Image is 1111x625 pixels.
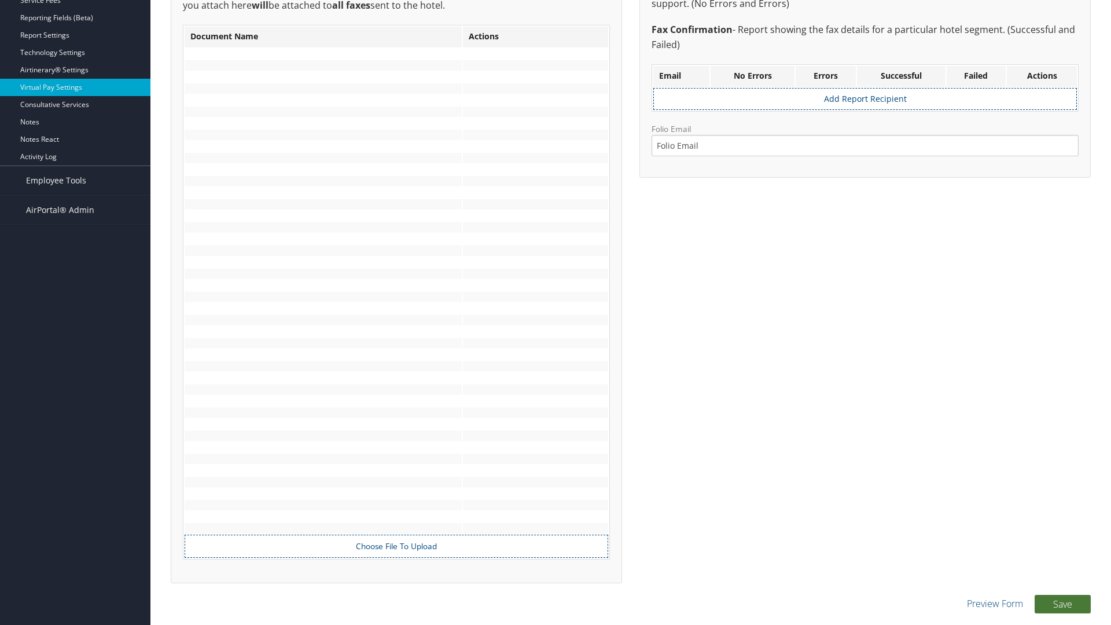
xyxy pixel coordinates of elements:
[463,27,608,47] th: Actions
[857,66,946,87] th: Successful
[185,27,462,47] th: Document Name
[652,23,733,36] strong: Fax Confirmation
[1007,66,1077,87] th: Actions
[796,66,856,87] th: Errors
[1035,595,1091,613] button: Save
[26,166,86,195] span: Employee Tools
[652,23,1079,52] p: - Report showing the fax details for a particular hotel segment. (Successful and Failed)
[652,135,1079,156] input: Folio Email
[967,597,1023,611] a: Preview Form
[653,66,709,87] th: Email
[26,196,94,225] span: AirPortal® Admin
[191,541,602,552] label: Choose File To Upload
[947,66,1006,87] th: Failed
[824,93,907,104] a: Add Report Recipient
[652,123,1079,156] label: Folio Email
[711,66,794,87] th: No Errors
